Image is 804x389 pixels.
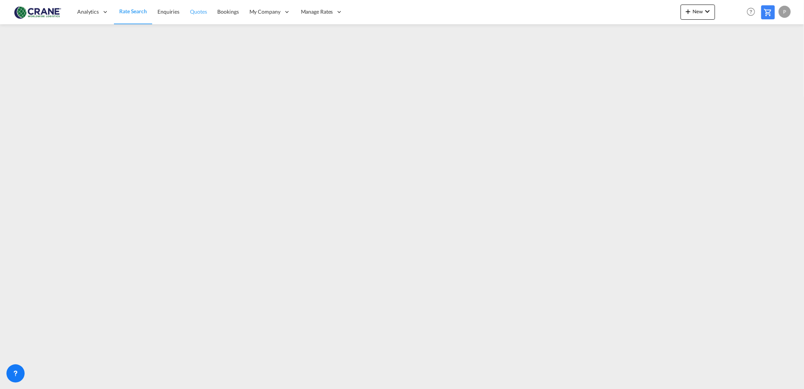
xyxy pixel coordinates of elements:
div: P [779,6,791,18]
span: Rate Search [119,8,147,14]
div: Help [745,5,761,19]
span: New [684,8,712,14]
md-icon: icon-chevron-down [703,7,712,16]
span: Help [745,5,757,18]
img: 374de710c13411efa3da03fd754f1635.jpg [11,3,62,20]
span: My Company [249,8,280,16]
button: icon-plus 400-fgNewicon-chevron-down [681,5,715,20]
span: Bookings [218,8,239,15]
span: Manage Rates [301,8,333,16]
span: Analytics [77,8,99,16]
span: Enquiries [157,8,179,15]
span: Quotes [190,8,207,15]
md-icon: icon-plus 400-fg [684,7,693,16]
